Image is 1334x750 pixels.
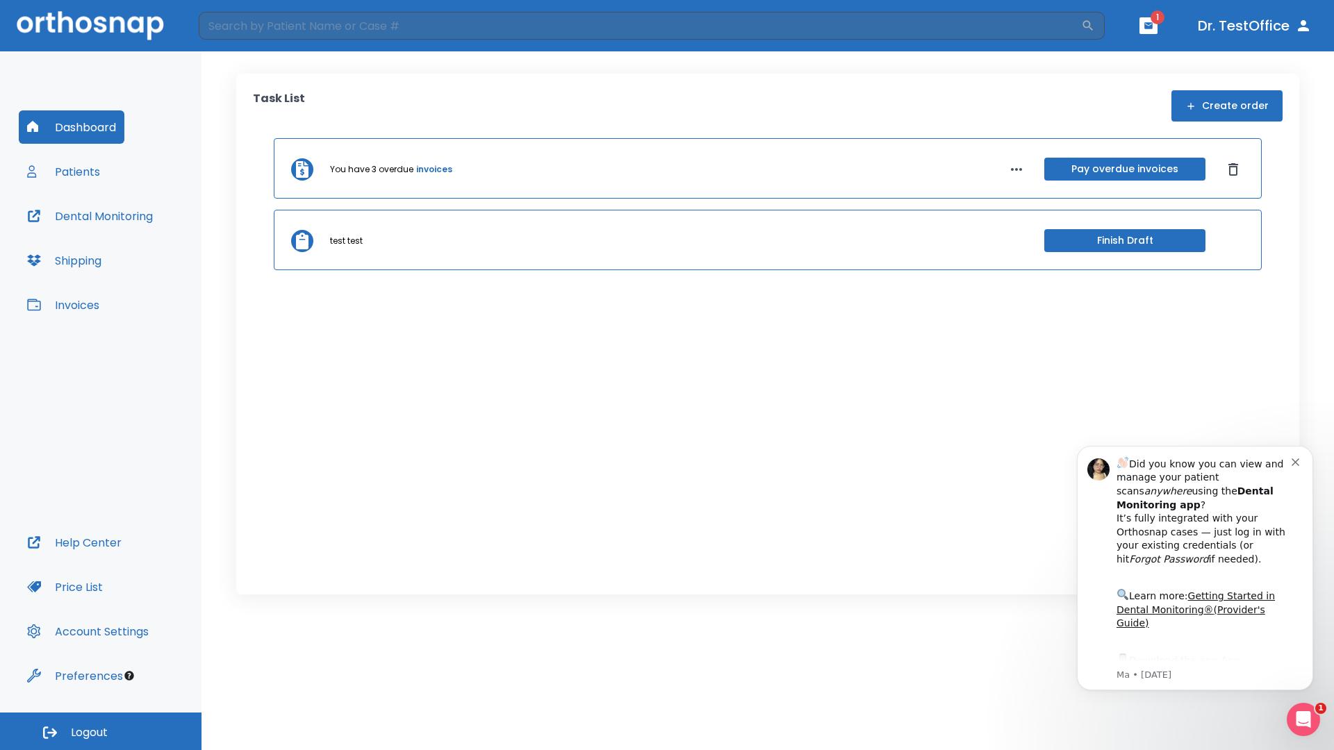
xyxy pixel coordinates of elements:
[19,659,131,692] button: Preferences
[123,669,135,682] div: Tooltip anchor
[199,12,1081,40] input: Search by Patient Name or Case #
[1044,158,1205,181] button: Pay overdue invoices
[1287,703,1320,736] iframe: Intercom live chat
[19,526,130,559] button: Help Center
[1171,90,1283,122] button: Create order
[1056,428,1334,743] iframe: Intercom notifications message
[253,90,305,122] p: Task List
[17,11,164,40] img: Orthosnap
[19,155,108,188] button: Patients
[330,163,413,176] p: You have 3 overdue
[19,199,161,233] button: Dental Monitoring
[1151,10,1164,24] span: 1
[19,110,124,144] button: Dashboard
[330,235,363,247] p: test test
[19,288,108,322] button: Invoices
[19,244,110,277] button: Shipping
[71,725,108,740] span: Logout
[19,615,157,648] button: Account Settings
[19,570,111,603] button: Price List
[1044,229,1205,252] button: Finish Draft
[1192,13,1317,38] button: Dr. TestOffice
[1315,703,1326,714] span: 1
[1222,158,1244,181] button: Dismiss
[416,163,452,176] a: invoices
